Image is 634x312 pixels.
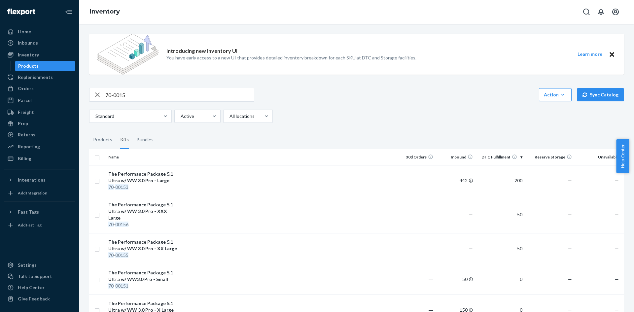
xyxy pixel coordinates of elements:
[18,143,40,150] div: Reporting
[18,40,38,46] div: Inbounds
[577,88,624,101] button: Sync Catalog
[615,212,619,217] span: —
[4,38,75,48] a: Inbounds
[608,50,616,58] button: Close
[396,165,436,196] td: ―
[568,276,572,282] span: —
[18,190,47,196] div: Add Integration
[105,88,254,101] input: Search inventory by name or sku
[544,91,567,98] div: Action
[4,118,75,129] a: Prep
[108,252,114,258] em: 70
[18,177,46,183] div: Integrations
[615,276,619,282] span: —
[18,74,53,81] div: Replenishments
[4,26,75,37] a: Home
[108,221,177,228] div: -
[7,9,35,15] img: Flexport logo
[18,97,32,104] div: Parcel
[93,131,112,149] div: Products
[108,171,177,184] div: The Performance Package 5.1 Ultra w/ WW 3.0 Pro - Large
[180,113,181,120] input: Active
[580,5,593,18] button: Open Search Box
[4,260,75,270] a: Settings
[108,239,177,252] div: The Performance Package 5.1 Ultra w/ WW 3.0 Pro - XX Large
[18,295,50,302] div: Give Feedback
[115,222,128,227] em: 00156
[568,178,572,183] span: —
[18,28,31,35] div: Home
[62,5,75,18] button: Close Navigation
[18,109,34,116] div: Freight
[90,8,120,15] a: Inventory
[18,85,34,92] div: Orders
[137,131,154,149] div: Bundles
[108,184,114,190] em: 70
[108,222,114,227] em: 70
[229,113,229,120] input: All locations
[115,184,128,190] em: 00153
[4,107,75,118] a: Freight
[609,5,622,18] button: Open account menu
[573,50,606,58] button: Learn more
[396,264,436,295] td: ―
[592,292,627,309] iframe: Opens a widget where you can chat to one of our agents
[436,149,475,165] th: Inbound
[396,196,436,233] td: ―
[575,149,624,165] th: Unavailable
[436,264,475,295] td: 50
[18,209,39,215] div: Fast Tags
[4,153,75,164] a: Billing
[15,61,76,71] a: Products
[469,246,473,251] span: —
[475,196,525,233] td: 50
[4,129,75,140] a: Returns
[108,283,177,289] div: -
[615,246,619,251] span: —
[4,83,75,94] a: Orders
[108,201,177,221] div: The Performance Package 5.1 Ultra w/ WW 3.0 Pro - XXX Large
[4,282,75,293] a: Help Center
[18,284,45,291] div: Help Center
[108,184,177,191] div: -
[4,175,75,185] button: Integrations
[18,155,31,162] div: Billing
[568,246,572,251] span: —
[108,252,177,259] div: -
[4,188,75,198] a: Add Integration
[18,222,42,228] div: Add Fast Tag
[525,149,575,165] th: Reserve Storage
[475,233,525,264] td: 50
[4,220,75,230] a: Add Fast Tag
[4,294,75,304] button: Give Feedback
[18,120,28,127] div: Prep
[85,2,125,21] ol: breadcrumbs
[615,178,619,183] span: —
[475,149,525,165] th: DTC Fulfillment
[115,283,128,289] em: 00151
[18,131,35,138] div: Returns
[108,283,114,289] em: 70
[469,212,473,217] span: —
[166,47,237,55] p: Introducing new Inventory UI
[115,252,128,258] em: 00155
[106,149,180,165] th: Name
[475,165,525,196] td: 200
[18,52,39,58] div: Inventory
[108,269,177,283] div: The Performance Package 5.1 Ultra w/ WW3.0 Pro - Small
[166,54,416,61] p: You have early access to a new UI that provides detailed inventory breakdown for each SKU at DTC ...
[4,95,75,106] a: Parcel
[4,141,75,152] a: Reporting
[396,233,436,264] td: ―
[120,131,129,149] div: Kits
[18,262,37,268] div: Settings
[616,139,629,173] span: Help Center
[97,34,158,75] img: new-reports-banner-icon.82668bd98b6a51aee86340f2a7b77ae3.png
[18,63,39,69] div: Products
[4,50,75,60] a: Inventory
[4,207,75,217] button: Fast Tags
[436,165,475,196] td: 442
[539,88,572,101] button: Action
[18,273,52,280] div: Talk to Support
